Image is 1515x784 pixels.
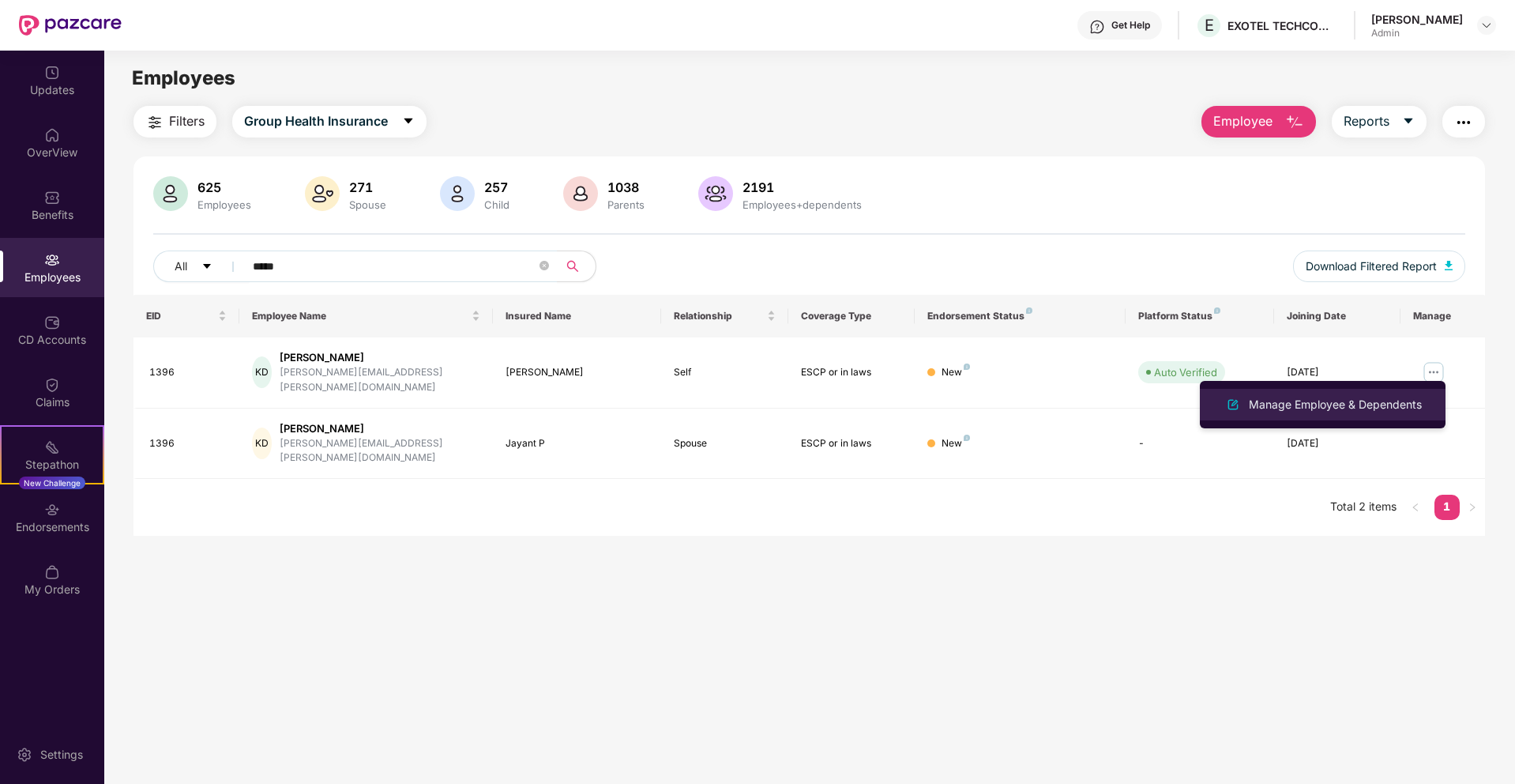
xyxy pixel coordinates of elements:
span: close-circle [539,261,549,270]
img: svg+xml;base64,PHN2ZyBpZD0iTXlfT3JkZXJzIiBkYXRhLW5hbWU9Ik15IE9yZGVycyIgeG1sbnM9Imh0dHA6Ly93d3cudz... [44,564,60,580]
span: All [175,258,187,275]
div: Self [674,365,775,380]
span: Reports [1344,111,1389,131]
div: Spouse [346,198,389,211]
button: search [557,251,596,282]
a: 1 [1434,495,1460,518]
img: svg+xml;base64,PHN2ZyB4bWxucz0iaHR0cDovL3d3dy53My5vcmcvMjAwMC9zdmciIHhtbG5zOnhsaW5rPSJodHRwOi8vd3... [440,176,475,211]
div: Parents [604,198,648,211]
div: New [942,436,970,451]
span: Relationship [674,310,763,322]
div: Stepathon [2,457,103,473]
div: Jayant P [506,436,649,451]
div: New Challenge [19,477,85,489]
img: svg+xml;base64,PHN2ZyBpZD0iRW5kb3JzZW1lbnRzIiB4bWxucz0iaHR0cDovL3d3dy53My5vcmcvMjAwMC9zdmciIHdpZH... [44,502,60,518]
div: 625 [194,179,254,195]
div: Employees [194,198,254,211]
div: KD [252,428,272,459]
img: svg+xml;base64,PHN2ZyB4bWxucz0iaHR0cDovL3d3dy53My5vcmcvMjAwMC9zdmciIHdpZHRoPSIyMSIgaGVpZ2h0PSIyMC... [44,439,60,455]
th: Manage [1400,295,1485,337]
img: svg+xml;base64,PHN2ZyB4bWxucz0iaHR0cDovL3d3dy53My5vcmcvMjAwMC9zdmciIHhtbG5zOnhsaW5rPSJodHRwOi8vd3... [305,176,340,211]
span: EID [146,310,215,322]
img: svg+xml;base64,PHN2ZyBpZD0iSGVscC0zMngzMiIgeG1sbnM9Imh0dHA6Ly93d3cudzMub3JnLzIwMDAvc3ZnIiB3aWR0aD... [1089,19,1105,35]
li: 1 [1434,495,1460,520]
span: Download Filtered Report [1306,258,1437,275]
button: Employee [1201,106,1316,138]
div: [PERSON_NAME] [1371,12,1463,27]
div: 2191 [739,179,865,195]
div: 1396 [149,365,227,380]
div: [DATE] [1287,365,1388,380]
span: caret-down [402,115,415,129]
li: Previous Page [1403,495,1428,520]
span: caret-down [201,261,212,273]
th: Coverage Type [788,295,915,337]
div: [DATE] [1287,436,1388,451]
div: Child [481,198,513,211]
span: right [1468,503,1477,512]
div: New [942,365,970,380]
div: 1396 [149,436,227,451]
button: left [1403,495,1428,520]
div: 257 [481,179,513,195]
img: svg+xml;base64,PHN2ZyBpZD0iQmVuZWZpdHMiIHhtbG5zPSJodHRwOi8vd3d3LnczLm9yZy8yMDAwL3N2ZyIgd2lkdGg9Ij... [44,190,60,205]
span: Group Health Insurance [244,111,388,131]
img: svg+xml;base64,PHN2ZyB4bWxucz0iaHR0cDovL3d3dy53My5vcmcvMjAwMC9zdmciIHhtbG5zOnhsaW5rPSJodHRwOi8vd3... [698,176,733,211]
th: Insured Name [493,295,662,337]
img: svg+xml;base64,PHN2ZyBpZD0iQ2xhaW0iIHhtbG5zPSJodHRwOi8vd3d3LnczLm9yZy8yMDAwL3N2ZyIgd2lkdGg9IjIwIi... [44,377,60,393]
button: right [1460,495,1485,520]
img: svg+xml;base64,PHN2ZyB4bWxucz0iaHR0cDovL3d3dy53My5vcmcvMjAwMC9zdmciIHhtbG5zOnhsaW5rPSJodHRwOi8vd3... [1224,395,1242,414]
div: ESCP or in laws [801,436,902,451]
span: Employee [1213,111,1273,131]
div: [PERSON_NAME][EMAIL_ADDRESS][PERSON_NAME][DOMAIN_NAME] [280,436,480,466]
div: [PERSON_NAME] [506,365,649,380]
div: [PERSON_NAME][EMAIL_ADDRESS][PERSON_NAME][DOMAIN_NAME] [280,365,480,395]
img: svg+xml;base64,PHN2ZyBpZD0iQ0RfQWNjb3VudHMiIGRhdGEtbmFtZT0iQ0QgQWNjb3VudHMiIHhtbG5zPSJodHRwOi8vd3... [44,315,60,330]
img: svg+xml;base64,PHN2ZyBpZD0iRW1wbG95ZWVzIiB4bWxucz0iaHR0cDovL3d3dy53My5vcmcvMjAwMC9zdmciIHdpZHRoPS... [44,252,60,268]
div: [PERSON_NAME] [280,350,480,365]
div: 271 [346,179,389,195]
div: Spouse [674,436,775,451]
div: Platform Status [1138,310,1261,322]
img: svg+xml;base64,PHN2ZyBpZD0iVXBkYXRlZCIgeG1sbnM9Imh0dHA6Ly93d3cudzMub3JnLzIwMDAvc3ZnIiB3aWR0aD0iMj... [44,65,60,81]
div: Settings [36,747,88,763]
div: EXOTEL TECHCOM PRIVATE LIMITED [1227,18,1338,33]
div: [PERSON_NAME] [280,421,480,436]
img: svg+xml;base64,PHN2ZyB4bWxucz0iaHR0cDovL3d3dy53My5vcmcvMjAwMC9zdmciIHdpZHRoPSI4IiBoZWlnaHQ9IjgiIH... [1214,307,1220,314]
button: Filters [133,106,216,138]
img: svg+xml;base64,PHN2ZyBpZD0iU2V0dGluZy0yMHgyMCIgeG1sbnM9Imh0dHA6Ly93d3cudzMub3JnLzIwMDAvc3ZnIiB3aW... [17,747,32,763]
div: 1038 [604,179,648,195]
div: ESCP or in laws [801,365,902,380]
td: - [1126,409,1273,480]
div: Get Help [1111,19,1150,32]
div: Employees+dependents [739,198,865,211]
img: svg+xml;base64,PHN2ZyB4bWxucz0iaHR0cDovL3d3dy53My5vcmcvMjAwMC9zdmciIHdpZHRoPSI4IiBoZWlnaHQ9IjgiIH... [964,364,970,370]
th: EID [133,295,239,337]
button: Group Health Insurancecaret-down [232,106,427,138]
span: left [1411,503,1420,512]
li: Next Page [1460,495,1485,520]
button: Allcaret-down [153,251,250,282]
th: Employee Name [239,295,493,337]
img: svg+xml;base64,PHN2ZyB4bWxucz0iaHR0cDovL3d3dy53My5vcmcvMjAwMC9zdmciIHdpZHRoPSIyNCIgaGVpZ2h0PSIyNC... [145,113,164,132]
div: Endorsement Status [927,310,1113,322]
span: search [557,260,588,273]
li: Total 2 items [1330,495,1397,520]
img: svg+xml;base64,PHN2ZyB4bWxucz0iaHR0cDovL3d3dy53My5vcmcvMjAwMC9zdmciIHhtbG5zOnhsaW5rPSJodHRwOi8vd3... [153,176,188,211]
img: svg+xml;base64,PHN2ZyB4bWxucz0iaHR0cDovL3d3dy53My5vcmcvMjAwMC9zdmciIHhtbG5zOnhsaW5rPSJodHRwOi8vd3... [1445,261,1453,270]
span: caret-down [1402,115,1415,129]
div: KD [252,356,272,388]
img: svg+xml;base64,PHN2ZyB4bWxucz0iaHR0cDovL3d3dy53My5vcmcvMjAwMC9zdmciIHdpZHRoPSIyNCIgaGVpZ2h0PSIyNC... [1454,113,1473,132]
span: close-circle [539,259,549,274]
span: Employees [132,66,235,89]
span: Employee Name [252,310,468,322]
img: svg+xml;base64,PHN2ZyB4bWxucz0iaHR0cDovL3d3dy53My5vcmcvMjAwMC9zdmciIHhtbG5zOnhsaW5rPSJodHRwOi8vd3... [1285,113,1304,132]
img: svg+xml;base64,PHN2ZyB4bWxucz0iaHR0cDovL3d3dy53My5vcmcvMjAwMC9zdmciIHdpZHRoPSI4IiBoZWlnaHQ9IjgiIH... [1026,307,1032,314]
div: Manage Employee & Dependents [1246,396,1425,413]
div: Auto Verified [1154,364,1217,380]
img: svg+xml;base64,PHN2ZyBpZD0iSG9tZSIgeG1sbnM9Imh0dHA6Ly93d3cudzMub3JnLzIwMDAvc3ZnIiB3aWR0aD0iMjAiIG... [44,127,60,143]
button: Download Filtered Report [1293,251,1465,282]
th: Relationship [661,295,788,337]
button: Reportscaret-down [1332,106,1427,138]
img: New Pazcare Logo [19,15,122,36]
